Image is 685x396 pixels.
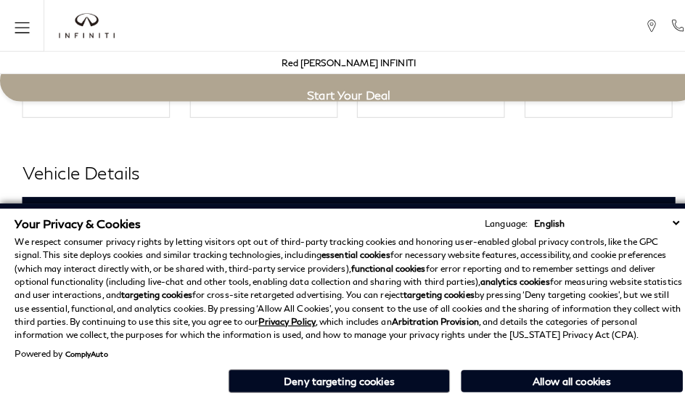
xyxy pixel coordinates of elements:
span: Start Your Deal [302,86,384,100]
p: We respect consumer privacy rights by letting visitors opt out of third-party tracking cookies an... [15,231,670,336]
h2: Vehicle Details [22,156,663,182]
span: Your Privacy & Cookies [15,212,139,226]
strong: Arbitration Provision [385,310,470,321]
strong: targeting cookies [396,284,466,295]
select: Language Select [521,212,670,226]
strong: essential cookies [316,245,383,256]
a: ComplyAuto [64,343,106,352]
img: INFINITI [58,13,112,38]
a: infiniti [58,13,112,38]
div: Powered by [15,343,106,352]
button: Deny targeting cookies [224,363,442,386]
a: Red [PERSON_NAME] INFINITI [277,56,409,67]
button: Allow all cookies [453,363,670,385]
strong: targeting cookies [119,284,189,295]
div: Language: [476,215,518,224]
a: Privacy Policy [254,310,310,321]
strong: analytics cookies [472,271,540,282]
strong: functional cookies [345,258,418,269]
